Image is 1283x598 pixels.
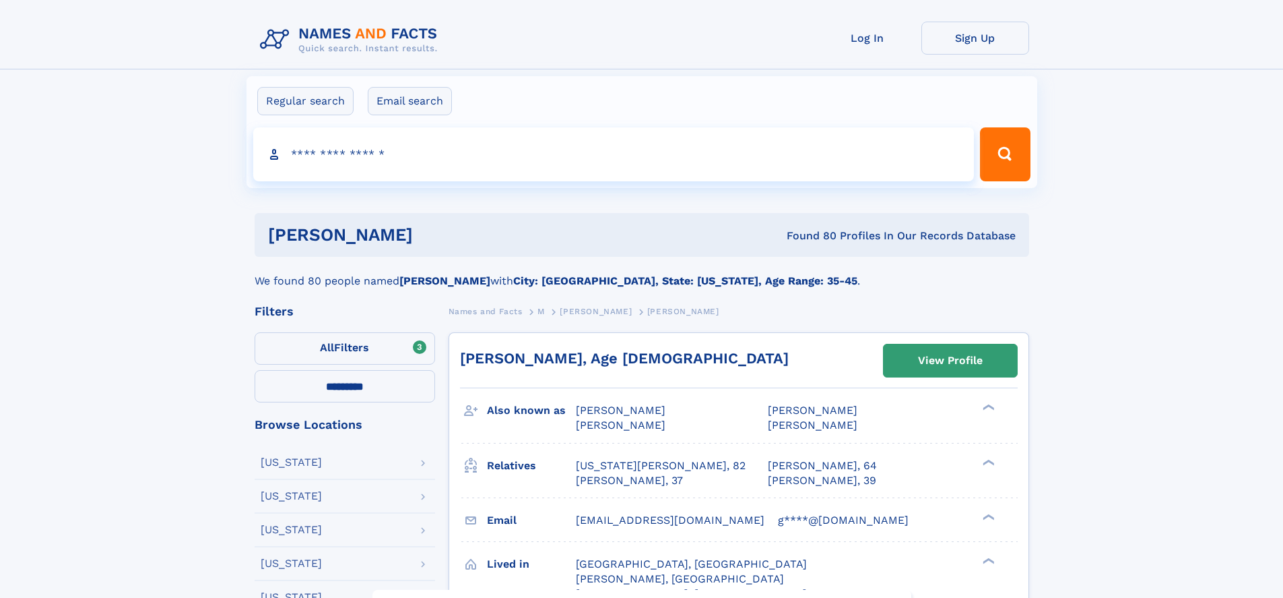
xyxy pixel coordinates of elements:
[576,404,665,417] span: [PERSON_NAME]
[576,473,683,488] a: [PERSON_NAME], 37
[576,419,665,431] span: [PERSON_NAME]
[921,22,1029,55] a: Sign Up
[979,458,995,467] div: ❯
[979,556,995,565] div: ❯
[255,419,435,431] div: Browse Locations
[537,303,545,320] a: M
[768,404,857,417] span: [PERSON_NAME]
[487,553,576,576] h3: Lived in
[768,458,877,473] a: [PERSON_NAME], 64
[261,525,322,535] div: [US_STATE]
[487,399,576,422] h3: Also known as
[487,454,576,477] h3: Relatives
[576,572,784,585] span: [PERSON_NAME], [GEOGRAPHIC_DATA]
[560,303,632,320] a: [PERSON_NAME]
[255,305,435,318] div: Filters
[460,350,789,367] a: [PERSON_NAME], Age [DEMOGRAPHIC_DATA]
[513,274,857,287] b: City: [GEOGRAPHIC_DATA], State: [US_STATE], Age Range: 35-45
[647,307,719,316] span: [PERSON_NAME]
[560,307,632,316] span: [PERSON_NAME]
[918,345,983,376] div: View Profile
[261,457,322,468] div: [US_STATE]
[255,257,1029,289] div: We found 80 people named with .
[979,403,995,412] div: ❯
[261,491,322,502] div: [US_STATE]
[257,87,354,115] label: Regular search
[884,345,1017,377] a: View Profile
[980,127,1030,181] button: Search Button
[979,512,995,521] div: ❯
[253,127,975,181] input: search input
[320,341,334,354] span: All
[255,22,449,58] img: Logo Names and Facts
[261,558,322,569] div: [US_STATE]
[576,558,807,570] span: [GEOGRAPHIC_DATA], [GEOGRAPHIC_DATA]
[768,419,857,431] span: [PERSON_NAME]
[268,227,600,243] h1: [PERSON_NAME]
[814,22,921,55] a: Log In
[487,509,576,532] h3: Email
[768,473,876,488] a: [PERSON_NAME], 39
[599,229,1016,243] div: Found 80 Profiles In Our Records Database
[368,87,452,115] label: Email search
[576,514,764,527] span: [EMAIL_ADDRESS][DOMAIN_NAME]
[537,307,545,316] span: M
[399,274,490,287] b: [PERSON_NAME]
[576,458,746,473] a: [US_STATE][PERSON_NAME], 82
[255,332,435,365] label: Filters
[449,303,523,320] a: Names and Facts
